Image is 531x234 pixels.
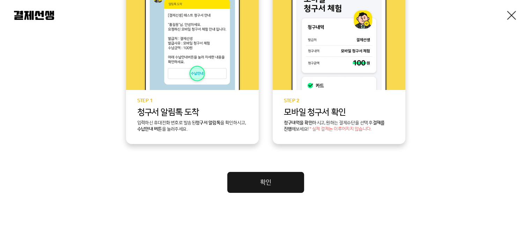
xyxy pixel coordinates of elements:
[196,120,220,125] b: 청구서 알림톡
[137,120,248,133] p: 입력하신 휴대전화 번호로 발송된 을 확인하시고, 을 눌러주세요.
[137,127,162,131] b: 수납안내 버튼
[284,108,394,117] p: 모바일 청구서 확인
[227,172,304,193] a: 확인
[284,120,313,125] b: 청구내역을 확인
[284,120,394,133] p: 하시고, 원하는 결제수단을 선택 후 해보세요!
[137,98,248,104] p: STEP 1
[284,120,385,131] b: 결제를 진행
[309,127,371,132] span: * 실제 결제는 이루어지지 않습니다.
[14,11,54,20] img: 결제선생
[137,108,248,117] p: 청구서 알림톡 도착
[284,98,394,104] p: STEP 2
